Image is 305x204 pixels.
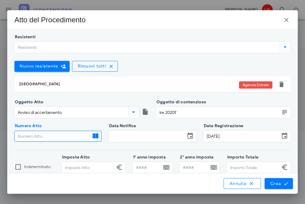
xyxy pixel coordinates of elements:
button: Crea [265,178,293,189]
input: Oggetto di contenzioso [156,107,280,118]
button: Nuovo resistente [14,61,70,72]
input: Importo Totale [227,162,280,173]
label: Importo Totale [225,154,258,160]
label: Numero Atto [13,123,42,129]
label: Oggetto Atto [13,99,44,105]
label: Oggetto di contenzioso [155,99,206,105]
span: Rimuovi tutti [77,64,106,69]
button: Elimina [278,81,285,88]
span: Nuovo resistente [19,64,58,69]
input: Oggetto Atto [15,107,127,118]
button: Rimuovi tutti [72,61,118,72]
input: #### [180,162,209,173]
div: Atto del Procedimento [14,15,86,25]
button: Annulla [224,178,261,189]
label: Indeterminato [24,164,55,170]
label: Data Registrazione [202,123,244,129]
input: Numero Atto [15,131,91,141]
label: 1° anno imposta [131,154,166,160]
span: Agenzia Entrate [243,81,269,89]
input: Resistenti [15,42,278,52]
label: Imposte Atto [60,154,90,160]
span: Annulla [229,181,255,186]
input: #### [133,162,162,173]
label: Resistenti [13,34,36,40]
span: Crea [270,181,288,186]
label: 2° anno imposta [178,154,213,160]
div: [GEOGRAPHIC_DATA] [19,82,239,86]
input: Imposte Atto [62,162,115,173]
